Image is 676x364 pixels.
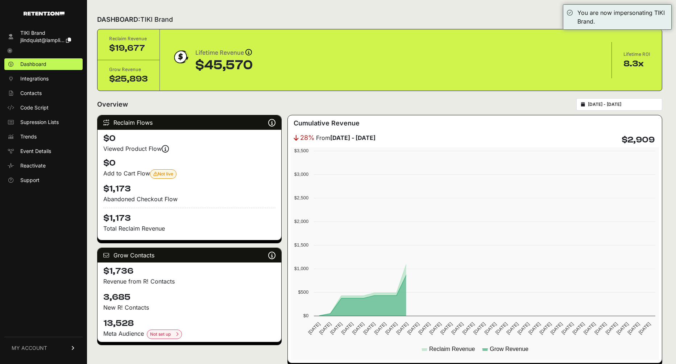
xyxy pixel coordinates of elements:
[490,346,528,352] text: Grow Revenue
[103,303,275,312] p: New R! Contacts
[351,321,365,335] text: [DATE]
[20,61,46,68] span: Dashboard
[4,73,83,84] a: Integrations
[4,131,83,142] a: Trends
[4,102,83,113] a: Code Script
[373,321,387,335] text: [DATE]
[24,12,65,16] img: Retention.com
[549,321,564,335] text: [DATE]
[103,208,275,224] h4: $1,173
[103,195,275,203] div: Abandoned Checkout Flow
[195,48,253,58] div: Lifetime Revenue
[153,171,173,177] span: Not live
[103,277,275,286] p: Revenue from R! Contacts
[395,321,409,335] text: [DATE]
[20,148,51,155] span: Event Details
[20,29,71,37] div: TIKI Brand
[103,133,275,144] h4: $0
[571,321,585,335] text: [DATE]
[294,266,308,271] text: $1,000
[195,58,253,73] div: $45,570
[98,115,281,130] div: Reclaim Flows
[638,321,652,335] text: [DATE]
[406,321,420,335] text: [DATE]
[622,134,655,146] h4: $2,909
[330,134,376,141] strong: [DATE] - [DATE]
[417,321,431,335] text: [DATE]
[20,90,42,97] span: Contacts
[329,321,343,335] text: [DATE]
[109,42,148,54] div: $19,677
[97,99,128,109] h2: Overview
[294,118,360,128] h3: Cumulative Revenue
[103,318,275,329] h4: 13,528
[472,321,486,335] text: [DATE]
[300,133,315,143] span: 28%
[103,183,275,195] h4: $1,173
[98,248,281,262] div: Grow Contacts
[604,321,618,335] text: [DATE]
[303,313,308,318] text: $0
[4,145,83,157] a: Event Details
[384,321,398,335] text: [DATE]
[20,119,59,126] span: Supression Lists
[103,169,275,179] div: Add to Cart Flow
[103,157,275,169] h4: $0
[483,321,497,335] text: [DATE]
[20,177,40,184] span: Support
[623,58,650,70] div: 8.3x
[494,321,509,335] text: [DATE]
[20,162,46,169] span: Reactivate
[428,321,442,335] text: [DATE]
[20,75,49,82] span: Integrations
[103,329,275,339] div: Meta Audience
[103,224,275,233] p: Total Reclaim Revenue
[12,344,47,352] span: MY ACCOUNT
[626,321,640,335] text: [DATE]
[294,219,308,224] text: $2,000
[294,148,308,153] text: $3,500
[109,35,148,42] div: Reclaim Revenue
[20,37,65,43] span: jlindquist@lampli...
[439,321,453,335] text: [DATE]
[97,15,173,25] h2: DASHBOARD:
[560,321,575,335] text: [DATE]
[298,289,308,295] text: $500
[318,321,332,335] text: [DATE]
[4,174,83,186] a: Support
[615,321,630,335] text: [DATE]
[20,133,37,140] span: Trends
[623,51,650,58] div: Lifetime ROI
[527,321,542,335] text: [DATE]
[516,321,530,335] text: [DATE]
[109,73,148,85] div: $25,893
[577,8,668,26] div: You are now impersonating TIKI Brand.
[140,16,173,23] span: TIKI Brand
[4,116,83,128] a: Supression Lists
[538,321,552,335] text: [DATE]
[103,265,275,277] h4: $1,736
[362,321,376,335] text: [DATE]
[294,171,308,177] text: $3,000
[109,66,148,73] div: Grow Revenue
[340,321,354,335] text: [DATE]
[4,337,83,359] a: MY ACCOUNT
[294,195,308,200] text: $2,500
[171,48,190,66] img: dollar-coin-05c43ed7efb7bc0c12610022525b4bbbb207c7efeef5aecc26f025e68dcafac9.png
[461,321,475,335] text: [DATE]
[505,321,519,335] text: [DATE]
[294,242,308,248] text: $1,500
[4,87,83,99] a: Contacts
[4,58,83,70] a: Dashboard
[429,346,475,352] text: Reclaim Revenue
[4,27,83,46] a: TIKI Brand jlindquist@lampli...
[593,321,607,335] text: [DATE]
[103,291,275,303] h4: 3,685
[316,133,376,142] span: From
[307,321,321,335] text: [DATE]
[103,144,275,153] div: Viewed Product Flow
[4,160,83,171] a: Reactivate
[450,321,464,335] text: [DATE]
[20,104,49,111] span: Code Script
